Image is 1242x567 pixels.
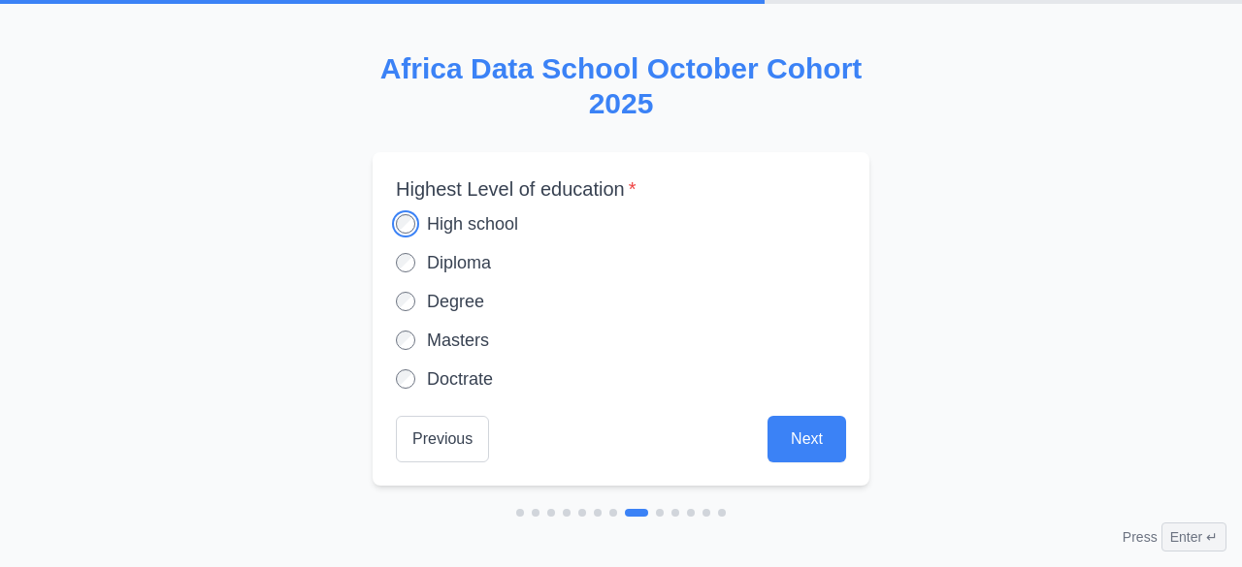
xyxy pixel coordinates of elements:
[427,365,493,393] label: Doctrate
[427,288,484,315] label: Degree
[396,416,489,462] button: Previous
[427,210,518,237] label: High school
[1123,522,1226,551] div: Press
[396,175,846,203] label: Highest Level of education
[1161,522,1226,551] span: Enter ↵
[768,416,846,462] button: Next
[427,327,489,354] label: Masters
[427,249,491,276] label: Diploma
[373,51,869,121] h2: Africa Data School October Cohort 2025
